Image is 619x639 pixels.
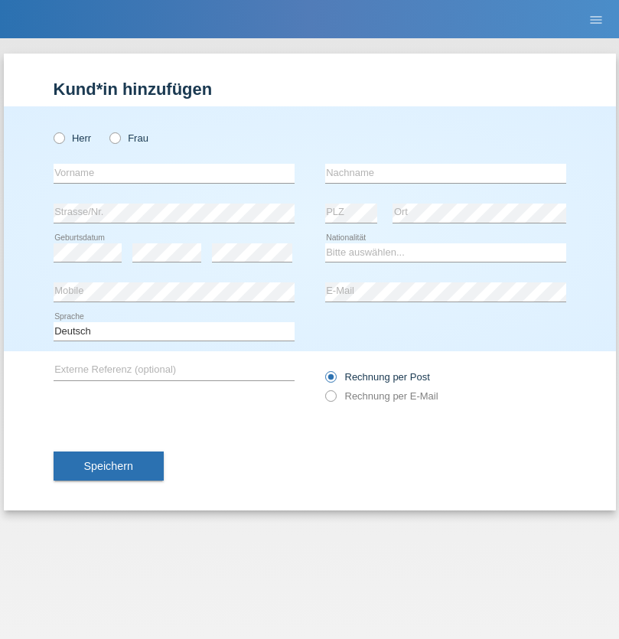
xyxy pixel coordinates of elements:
input: Rechnung per E-Mail [325,390,335,409]
input: Herr [54,132,64,142]
label: Rechnung per E-Mail [325,390,438,402]
i: menu [588,12,604,28]
label: Herr [54,132,92,144]
label: Rechnung per Post [325,371,430,383]
span: Speichern [84,460,133,472]
h1: Kund*in hinzufügen [54,80,566,99]
input: Rechnung per Post [325,371,335,390]
button: Speichern [54,452,164,481]
input: Frau [109,132,119,142]
a: menu [581,15,611,24]
label: Frau [109,132,148,144]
